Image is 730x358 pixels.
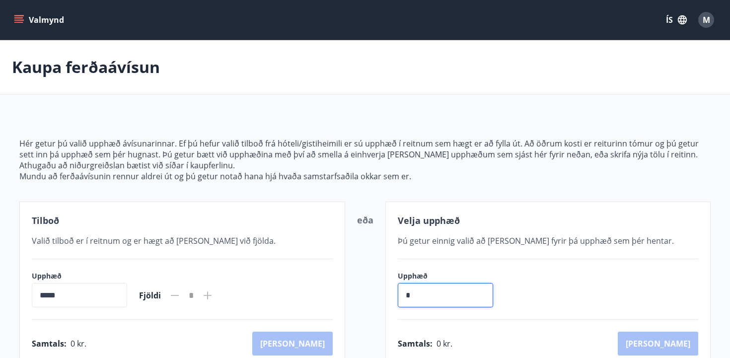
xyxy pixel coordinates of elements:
[71,338,86,349] span: 0 kr.
[703,14,710,25] span: M
[12,56,160,78] p: Kaupa ferðaávísun
[32,235,276,246] span: Valið tilboð er í reitnum og er hægt að [PERSON_NAME] við fjölda.
[398,338,433,349] span: Samtals :
[398,215,460,226] span: Velja upphæð
[437,338,452,349] span: 0 kr.
[398,271,503,281] label: Upphæð
[19,171,711,182] p: Mundu að ferðaávísunin rennur aldrei út og þú getur notað hana hjá hvaða samstarfsaðila okkar sem...
[32,215,59,226] span: Tilboð
[694,8,718,32] button: M
[398,235,674,246] span: Þú getur einnig valið að [PERSON_NAME] fyrir þá upphæð sem þér hentar.
[19,160,711,171] p: Athugaðu að niðurgreiðslan bætist við síðar í kaupferlinu.
[139,290,161,301] span: Fjöldi
[32,338,67,349] span: Samtals :
[357,214,373,226] span: eða
[660,11,692,29] button: ÍS
[12,11,68,29] button: menu
[19,138,711,160] p: Hér getur þú valið upphæð ávísunarinnar. Ef þú hefur valið tilboð frá hóteli/gistiheimili er sú u...
[32,271,127,281] label: Upphæð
